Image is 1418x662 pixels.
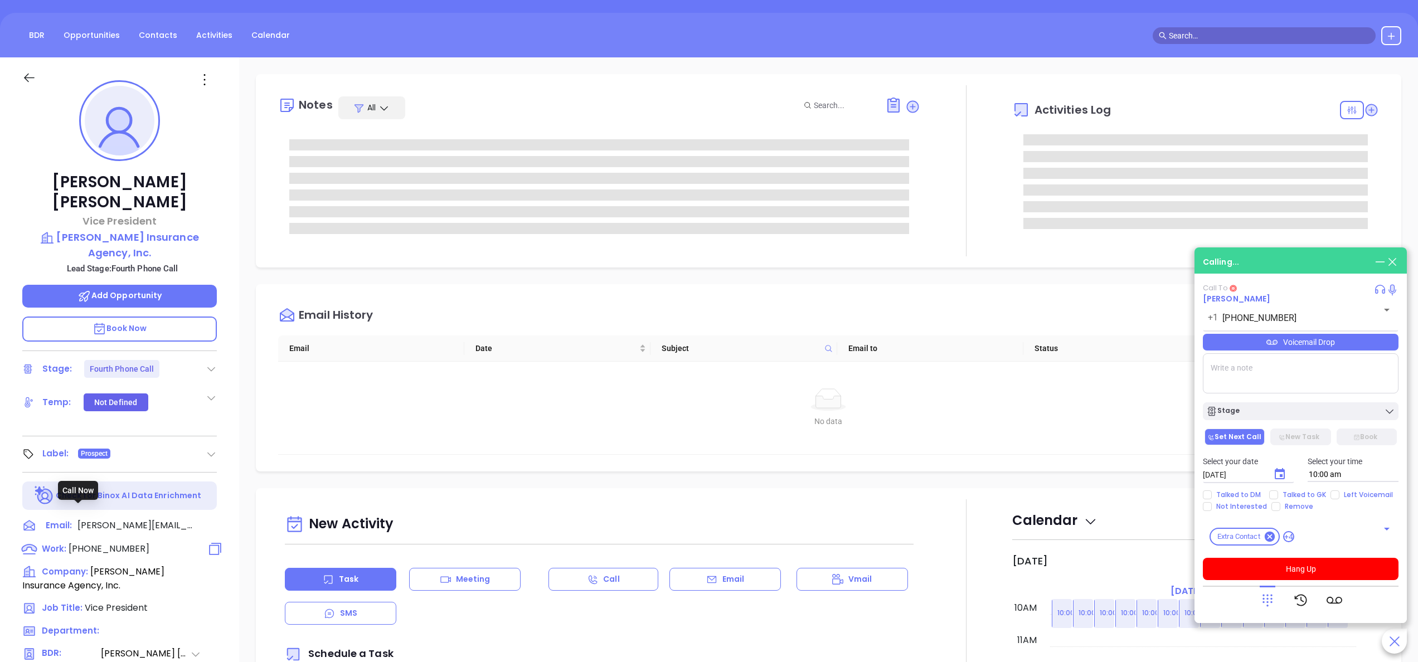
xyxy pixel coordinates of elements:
[475,342,637,354] span: Date
[94,393,137,411] div: Not Defined
[1023,335,1210,362] th: Status
[1035,104,1111,115] span: Activities Log
[1308,455,1399,468] p: Select your time
[42,602,82,614] span: Job Title:
[1012,511,1098,529] span: Calendar
[85,601,148,614] span: Vice President
[77,519,195,532] span: [PERSON_NAME][EMAIL_ADDRESS][PERSON_NAME][DOMAIN_NAME]
[837,335,1023,362] th: Email to
[22,26,51,45] a: BDR
[42,394,71,411] div: Temp:
[85,86,154,155] img: profile-user
[603,573,619,585] p: Call
[1057,607,1212,619] p: 10:00am Call [PERSON_NAME] to follow up
[1203,455,1294,468] p: Select your date
[278,335,464,362] th: Email
[46,519,72,533] span: Email:
[1205,429,1265,445] button: Set Next Call
[1278,490,1330,499] span: Talked to GK
[367,102,376,113] span: All
[245,26,297,45] a: Calendar
[28,261,217,276] p: Lead Stage: Fourth Phone Call
[81,447,108,460] span: Prospect
[1159,32,1167,40] span: search
[69,542,149,555] span: [PHONE_NUMBER]
[1142,607,1296,619] p: 10:00am Call [PERSON_NAME] to follow up
[1270,429,1330,445] button: New Task
[1163,607,1318,619] p: 10:00am Call [PERSON_NAME] to follow up
[1208,311,1218,324] p: +1
[57,26,127,45] a: Opportunities
[722,573,745,585] p: Email
[1337,429,1397,445] button: Book
[1184,607,1339,619] p: 10:00am Call [PERSON_NAME] to follow up
[814,99,873,111] input: Search...
[190,26,239,45] a: Activities
[42,445,69,462] div: Label:
[22,213,217,228] p: Vice President
[662,342,819,354] span: Subject
[340,607,357,619] p: SMS
[1266,461,1293,488] button: Choose date, selected date is Sep 23, 2025
[1203,402,1398,420] button: Stage
[1339,490,1397,499] span: Left Voicemail
[1121,607,1275,619] p: 10:00am Call [PERSON_NAME] to follow up
[1212,490,1265,499] span: Talked to DM
[42,361,72,377] div: Stage:
[93,323,147,334] span: Book Now
[456,573,491,585] p: Meeting
[464,335,650,362] th: Date
[22,172,217,212] p: [PERSON_NAME] [PERSON_NAME]
[132,26,184,45] a: Contacts
[1168,583,1205,599] a: [DATE]
[1079,607,1233,619] p: 10:00am Call [PERSON_NAME] to follow up
[1203,293,1270,304] a: [PERSON_NAME]
[1212,502,1271,511] span: Not Interested
[42,647,100,661] span: BDR:
[1012,555,1048,567] h2: [DATE]
[58,481,98,500] div: Call Now
[77,290,162,301] span: Add Opportunity
[1012,601,1039,615] div: 10am
[1206,406,1240,417] div: Stage
[285,510,914,539] div: New Activity
[1280,502,1318,511] span: Remove
[42,625,99,636] span: Department:
[285,646,394,660] span: Schedule a Task
[42,566,88,577] span: Company:
[1379,302,1395,318] button: Open
[1203,334,1398,351] div: Voicemail Drop
[1203,470,1262,480] input: MM/DD/YYYY
[1283,531,1294,543] span: +4
[292,415,1365,427] div: No data
[1203,283,1228,293] span: Call To
[1169,30,1370,42] input: Search…
[42,543,66,554] span: Work :
[848,573,872,585] p: Vmail
[339,573,358,585] p: Task
[1015,634,1039,647] div: 11am
[1222,313,1362,323] input: Enter phone number or name
[22,565,164,592] span: [PERSON_NAME] Insurance Agency, Inc.
[1211,532,1267,542] span: Extra Contact
[90,360,154,378] div: Fourth Phone Call
[35,486,54,505] img: Ai-Enrich-DaqCidB-.svg
[299,309,373,324] div: Email History
[1203,256,1239,268] div: Calling...
[1379,521,1395,537] button: Open
[1203,558,1398,580] button: Hang Up
[1210,528,1280,546] div: Extra Contact
[22,230,217,260] a: [PERSON_NAME] Insurance Agency, Inc.
[101,647,190,661] span: [PERSON_NAME] [PERSON_NAME]
[56,490,201,502] p: Check for Binox AI Data Enrichment
[299,99,333,110] div: Notes
[1100,607,1254,619] p: 10:00am Call [PERSON_NAME] to follow up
